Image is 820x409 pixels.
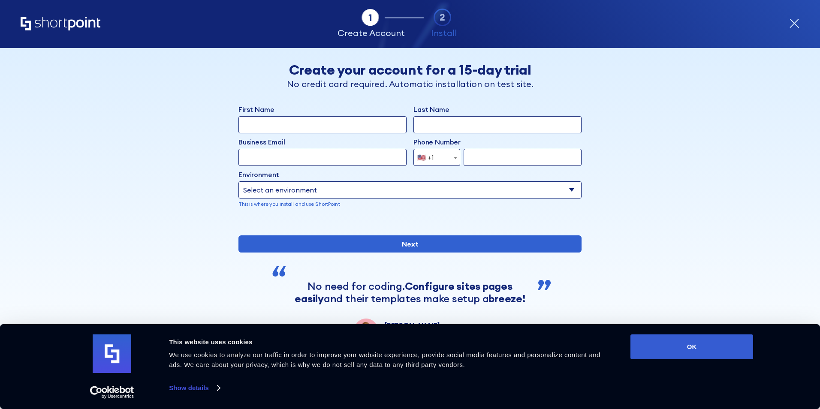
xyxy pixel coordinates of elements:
div: This website uses cookies [169,337,611,347]
span: We use cookies to analyze our traffic in order to improve your website experience, provide social... [169,351,600,368]
a: Usercentrics Cookiebot - opens in a new window [75,386,150,399]
button: OK [630,334,753,359]
a: Show details [169,382,220,394]
img: logo [93,334,131,373]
